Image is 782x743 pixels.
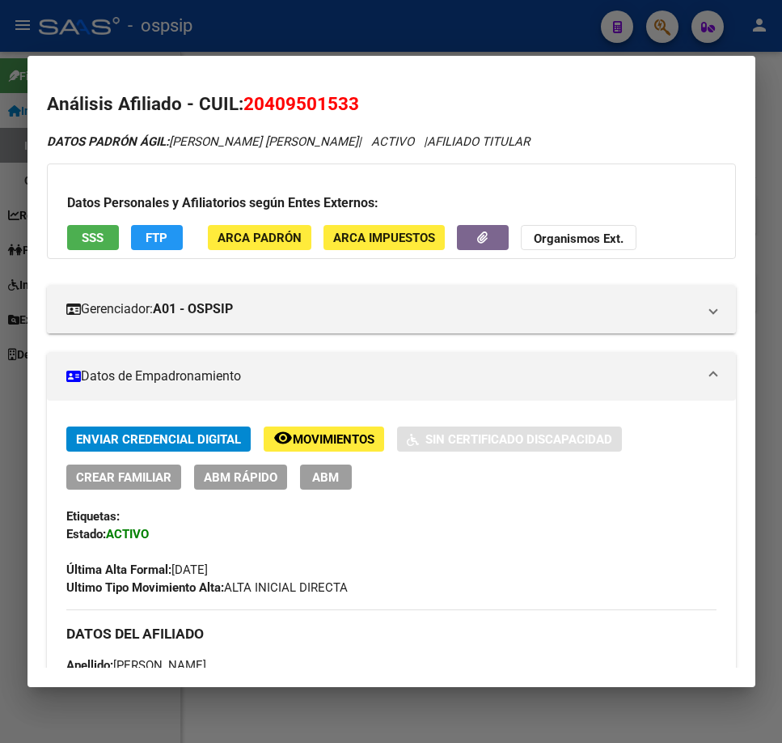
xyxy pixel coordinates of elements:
[66,465,181,490] button: Crear Familiar
[66,658,113,673] strong: Apellido:
[47,352,736,401] mat-expansion-panel-header: Datos de Empadronamiento
[47,91,736,118] h2: Análisis Afiliado - CUIL:
[194,465,287,490] button: ABM Rápido
[47,134,169,149] strong: DATOS PADRÓN ÁGIL:
[76,470,171,485] span: Crear Familiar
[264,427,384,452] button: Movimientos
[66,580,224,595] strong: Ultimo Tipo Movimiento Alta:
[76,432,241,447] span: Enviar Credencial Digital
[293,432,374,447] span: Movimientos
[521,225,636,250] button: Organismos Ext.
[204,470,277,485] span: ABM Rápido
[427,134,530,149] span: AFILIADO TITULAR
[312,470,339,485] span: ABM
[47,134,530,149] i: | ACTIVO |
[66,658,206,673] span: [PERSON_NAME]
[66,563,171,577] strong: Última Alta Formal:
[146,231,167,245] span: FTP
[300,465,352,490] button: ABM
[66,427,251,452] button: Enviar Credencial Digital
[66,527,106,541] strong: Estado:
[66,625,716,643] h3: DATOS DEL AFILIADO
[106,527,149,541] strong: ACTIVO
[153,299,233,319] strong: A01 - OSPSIP
[131,225,183,250] button: FTP
[67,225,119,250] button: SSS
[333,231,435,245] span: ARCA Impuestos
[66,563,208,577] span: [DATE]
[727,688,766,727] iframe: Intercom live chat
[66,509,120,524] strong: Etiquetas:
[66,367,697,386] mat-panel-title: Datos de Empadronamiento
[47,285,736,333] mat-expansion-panel-header: Gerenciador:A01 - OSPSIP
[397,427,622,452] button: Sin Certificado Discapacidad
[425,432,612,447] span: Sin Certificado Discapacidad
[534,231,623,246] strong: Organismos Ext.
[82,231,104,245] span: SSS
[66,580,348,595] span: ALTA INICIAL DIRECTA
[67,193,716,213] h3: Datos Personales y Afiliatorios según Entes Externos:
[243,93,359,114] span: 20409501533
[47,134,358,149] span: [PERSON_NAME] [PERSON_NAME]
[323,225,445,250] button: ARCA Impuestos
[66,299,697,319] mat-panel-title: Gerenciador:
[218,231,302,245] span: ARCA Padrón
[273,428,293,448] mat-icon: remove_red_eye
[208,225,311,250] button: ARCA Padrón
